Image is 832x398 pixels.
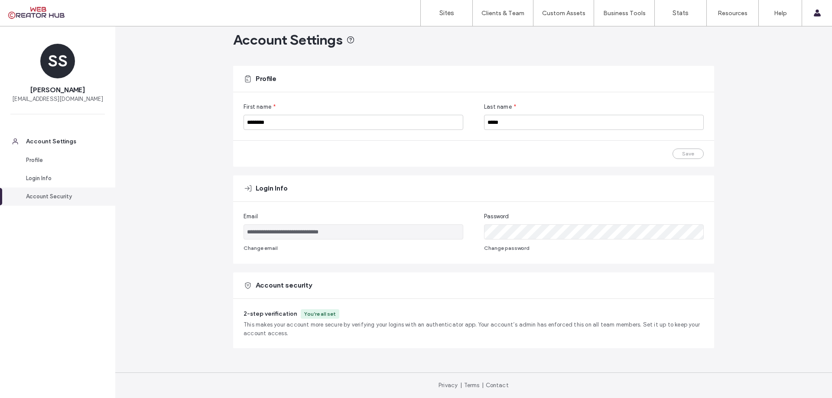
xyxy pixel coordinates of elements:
span: Password [484,212,509,221]
input: Email [244,224,463,239]
span: [PERSON_NAME] [30,85,85,95]
span: Profile [256,74,276,84]
span: [EMAIL_ADDRESS][DOMAIN_NAME] [12,95,103,104]
label: Business Tools [603,10,646,17]
span: Account security [256,281,312,290]
label: Resources [718,10,747,17]
span: This makes your account more secure by verifying your logins with an authenticator app. Your acco... [244,320,704,338]
div: You’re all set [304,310,336,318]
span: Help [19,6,37,14]
div: Account Settings [26,137,97,146]
div: Profile [26,156,97,165]
div: Login Info [26,174,97,183]
span: Account Settings [233,31,343,49]
button: Change email [244,243,278,253]
span: | [460,382,462,388]
a: Contact [486,382,509,388]
span: | [482,382,484,388]
span: First name [244,103,271,111]
input: Last name [484,115,704,130]
input: Password [484,224,704,239]
label: Sites [439,9,454,17]
div: SS [40,44,75,78]
label: Stats [673,9,689,17]
a: Terms [464,382,480,388]
span: 2-step verification [244,310,297,317]
label: Help [774,10,787,17]
label: Clients & Team [481,10,524,17]
label: Custom Assets [542,10,585,17]
button: Change password [484,243,530,253]
div: Account Security [26,192,97,201]
span: Last name [484,103,512,111]
span: Login Info [256,184,288,193]
span: Email [244,212,258,221]
input: First name [244,115,463,130]
a: Privacy [439,382,458,388]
